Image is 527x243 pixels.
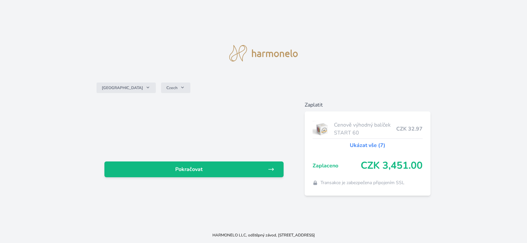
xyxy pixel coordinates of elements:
span: CZK 3,451.00 [361,160,423,172]
img: logo.svg [229,45,298,61]
span: Cenově výhodný balíček START 60 [334,121,396,137]
a: Ukázat vše (7) [350,141,385,149]
span: Pokračovat [110,165,268,173]
button: Czech [161,83,190,93]
span: CZK 32.97 [396,125,423,133]
span: Czech [166,85,178,90]
span: [GEOGRAPHIC_DATA] [102,85,143,90]
span: Zaplaceno [313,162,360,170]
a: Pokračovat [104,161,284,177]
button: [GEOGRAPHIC_DATA] [97,83,156,93]
h6: Zaplatit [305,101,430,109]
span: Transakce je zabezpečena připojením SSL [320,180,404,186]
img: start.jpg [313,121,331,137]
